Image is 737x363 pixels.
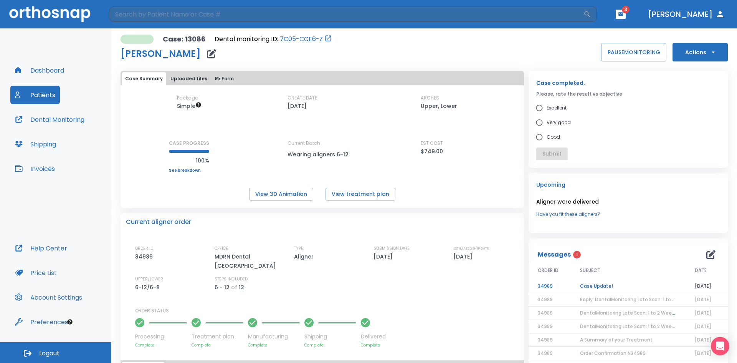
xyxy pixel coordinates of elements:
[580,296,721,303] span: Reply: DentalMonitoring Late Scan: 1 to 2 Weeks Notification
[249,188,313,201] button: View 3D Animation
[135,276,163,283] p: UPPER/LOWER
[536,197,720,206] p: Aligner were delivered
[538,350,553,356] span: 34989
[126,217,191,227] p: Current aligner order
[135,342,187,348] p: Complete
[294,245,303,252] p: TYPE
[135,245,153,252] p: ORDER ID
[304,333,356,341] p: Shipping
[571,280,686,293] td: Case Update!
[536,180,720,189] p: Upcoming
[695,267,707,274] span: DATE
[695,336,711,343] span: [DATE]
[580,267,600,274] span: SUBJECT
[361,342,386,348] p: Complete
[695,350,711,356] span: [DATE]
[231,283,237,292] p: of
[536,91,720,98] p: Please, rate the result vs objective
[538,250,571,259] p: Messages
[167,72,210,85] button: Uploaded files
[10,313,73,331] button: Preferences
[601,43,666,61] button: PAUSEMONITORING
[547,118,571,127] span: Very good
[695,323,711,330] span: [DATE]
[547,103,567,113] span: Excellent
[121,49,201,58] h1: [PERSON_NAME]
[453,245,489,252] p: ESTIMATED SHIP DATE
[135,307,519,314] p: ORDER STATUS
[215,245,228,252] p: OFFICE
[135,252,155,261] p: 34989
[10,61,69,80] a: Dashboard
[421,94,439,101] p: ARCHES
[529,280,571,293] td: 34989
[10,135,61,153] button: Shipping
[135,333,187,341] p: Processing
[215,35,278,44] p: Dental monitoring ID:
[192,342,243,348] p: Complete
[122,72,166,85] button: Case Summary
[177,94,198,101] p: Package
[169,156,209,165] p: 100%
[695,310,711,316] span: [DATE]
[326,188,395,201] button: View treatment plan
[580,310,706,316] span: DentalMonitoring Late Scan: 1 to 2 Weeks Notification
[248,342,300,348] p: Complete
[10,159,59,178] button: Invoices
[421,147,443,156] p: $749.00
[288,101,307,111] p: [DATE]
[361,333,386,341] p: Delivered
[538,310,553,316] span: 34989
[421,101,457,111] p: Upper, Lower
[10,264,61,282] button: Price List
[573,251,581,259] span: 1
[169,168,209,173] a: See breakdown
[536,78,720,88] p: Case completed.
[280,35,323,44] a: 7C05-CCE6-Z
[645,7,728,21] button: [PERSON_NAME]
[10,86,60,104] button: Patients
[686,280,728,293] td: [DATE]
[135,283,162,292] p: 6-12/6-8
[580,336,653,343] span: A Summary of your Treatment
[215,35,332,44] div: Open patient in dental monitoring portal
[9,6,91,22] img: Orthosnap
[110,7,583,22] input: Search by Patient Name or Case #
[421,140,443,147] p: EST COST
[538,336,553,343] span: 34989
[239,283,244,292] p: 12
[122,72,522,85] div: tabs
[373,245,410,252] p: SUBMISSION DATE
[294,252,316,261] p: Aligner
[288,140,357,147] p: Current Batch
[304,342,356,348] p: Complete
[10,239,72,257] button: Help Center
[66,318,73,325] div: Tooltip anchor
[288,94,317,101] p: CREATE DATE
[538,296,553,303] span: 34989
[39,349,59,358] span: Logout
[673,43,728,61] button: Actions
[163,35,205,44] p: Case: 13086
[288,150,357,159] p: Wearing aligners 6-12
[536,211,720,218] a: Have you fit these aligners?
[177,102,202,110] span: Up to 10 steps (20 aligners)
[695,296,711,303] span: [DATE]
[10,288,87,307] a: Account Settings
[580,350,646,356] span: Order Confirmation N34989
[10,110,89,129] button: Dental Monitoring
[538,267,559,274] span: ORDER ID
[711,337,729,355] div: Open Intercom Messenger
[192,333,243,341] p: Treatment plan
[580,323,706,330] span: DentalMonitoring Late Scan: 1 to 2 Weeks Notification
[373,252,395,261] p: [DATE]
[215,276,248,283] p: STEPS INCLUDED
[622,6,630,13] span: 3
[215,252,280,270] p: MDRN Dental [GEOGRAPHIC_DATA]
[215,283,230,292] p: 6 - 12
